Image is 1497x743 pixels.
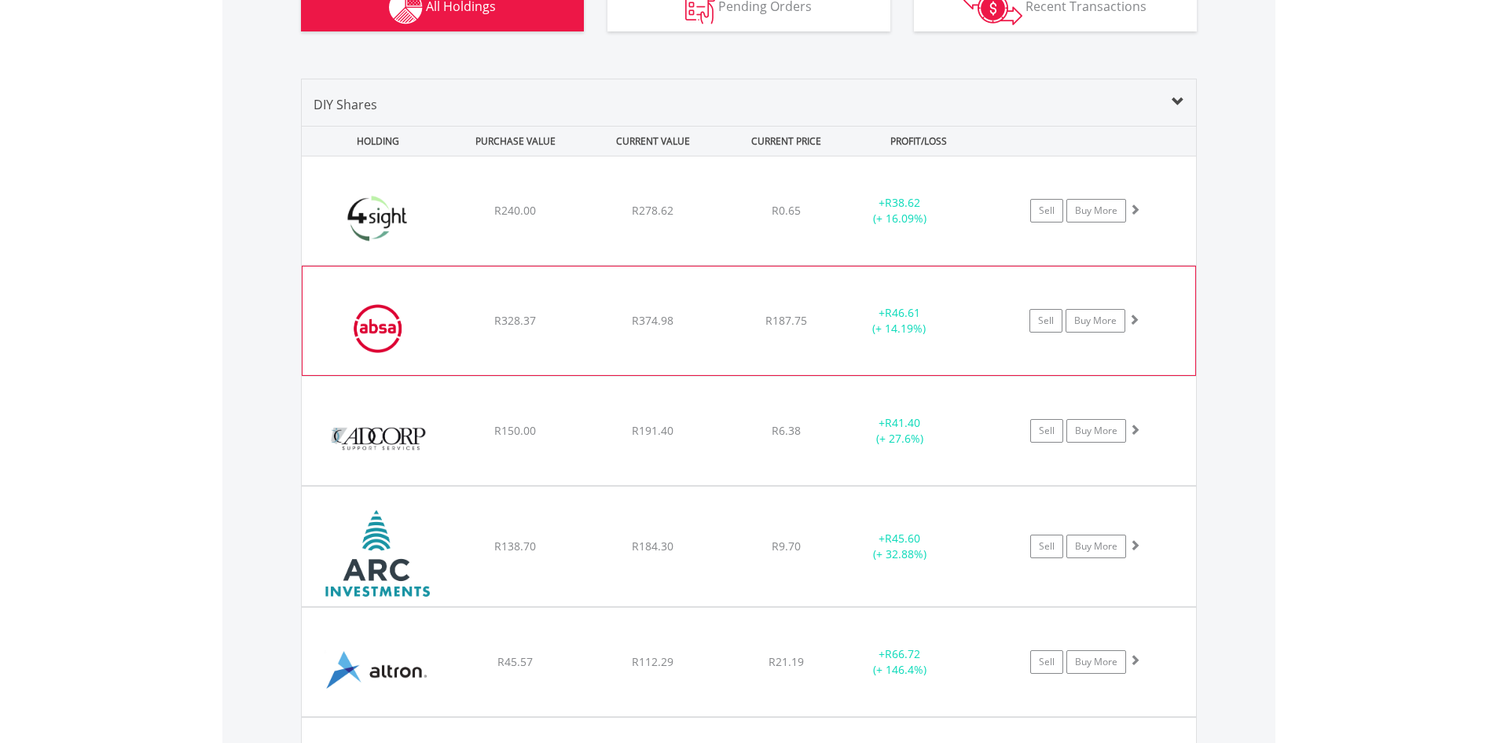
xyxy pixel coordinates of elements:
[885,531,920,546] span: R45.60
[769,654,804,669] span: R21.19
[310,396,445,481] img: EQU.ZA.ADR.png
[1066,535,1126,558] a: Buy More
[314,96,377,113] span: DIY Shares
[449,127,583,156] div: PURCHASE VALUE
[1066,650,1126,674] a: Buy More
[494,423,536,438] span: R150.00
[1066,419,1126,443] a: Buy More
[1030,419,1063,443] a: Sell
[723,127,848,156] div: CURRENT PRICE
[885,195,920,210] span: R38.62
[772,423,801,438] span: R6.38
[1030,535,1063,558] a: Sell
[852,127,986,156] div: PROFIT/LOSS
[310,506,445,602] img: EQU.ZA.AIL.png
[885,646,920,661] span: R66.72
[840,305,958,337] div: + (+ 14.19%)
[772,203,801,218] span: R0.65
[497,654,533,669] span: R45.57
[494,313,536,328] span: R328.37
[632,423,673,438] span: R191.40
[1030,199,1063,223] a: Sell
[765,313,807,328] span: R187.75
[494,539,536,554] span: R138.70
[1066,199,1126,223] a: Buy More
[586,127,721,156] div: CURRENT VALUE
[310,286,446,371] img: EQU.ZA.ABG.png
[841,195,959,226] div: + (+ 16.09%)
[841,531,959,562] div: + (+ 32.88%)
[885,415,920,430] span: R41.40
[303,127,446,156] div: HOLDING
[772,539,801,554] span: R9.70
[632,313,673,328] span: R374.98
[1030,650,1063,674] a: Sell
[310,627,445,712] img: EQU.ZA.AEL.png
[632,203,673,218] span: R278.62
[841,415,959,447] div: + (+ 27.6%)
[632,654,673,669] span: R112.29
[310,176,445,261] img: EQU.ZA.4SI.png
[1066,309,1125,333] a: Buy More
[1029,309,1062,333] a: Sell
[632,539,673,554] span: R184.30
[841,646,959,678] div: + (+ 146.4%)
[885,305,920,320] span: R46.61
[494,203,536,218] span: R240.00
